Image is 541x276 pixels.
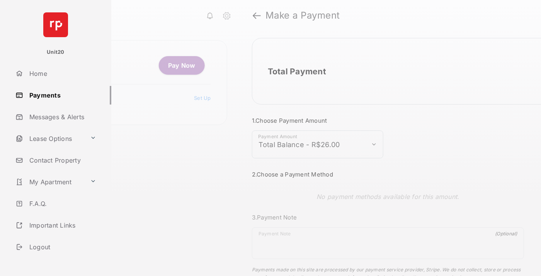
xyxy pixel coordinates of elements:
[12,64,111,83] a: Home
[12,194,111,213] a: F.A.Q.
[47,48,65,56] p: Unit20
[12,173,87,191] a: My Apartment
[12,151,111,170] a: Contact Property
[265,11,340,20] strong: Make a Payment
[268,67,326,76] h2: Total Payment
[316,192,459,201] p: No payment methods available for this amount.
[252,171,524,178] h3: 2. Choose a Payment Method
[252,117,524,124] h3: 1. Choose Payment Amount
[12,129,87,148] a: Lease Options
[194,95,211,101] a: Set Up
[43,12,68,37] img: svg+xml;base64,PHN2ZyB4bWxucz0iaHR0cDovL3d3dy53My5vcmcvMjAwMC9zdmciIHdpZHRoPSI2NCIgaGVpZ2h0PSI2NC...
[12,86,111,105] a: Payments
[12,238,111,256] a: Logout
[12,216,99,235] a: Important Links
[12,108,111,126] a: Messages & Alerts
[252,214,524,221] h3: 3. Payment Note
